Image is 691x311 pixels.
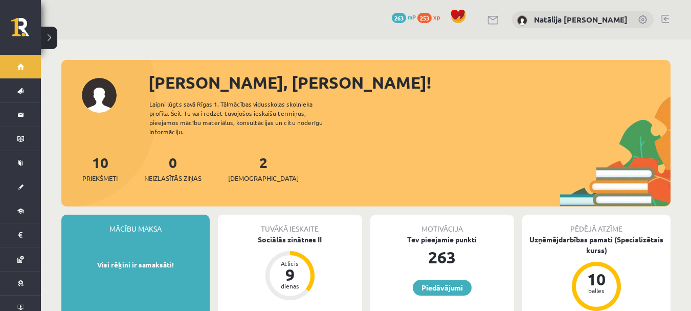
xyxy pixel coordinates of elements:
div: 10 [581,271,612,287]
span: xp [433,13,440,21]
a: Rīgas 1. Tālmācības vidusskola [11,18,41,44]
div: [PERSON_NAME], [PERSON_NAME]! [148,70,671,95]
span: [DEMOGRAPHIC_DATA] [228,173,299,183]
div: 9 [275,266,305,283]
a: Sociālās zinātnes II Atlicis 9 dienas [218,234,362,302]
div: Tev pieejamie punkti [370,234,515,245]
div: Laipni lūgts savā Rīgas 1. Tālmācības vidusskolas skolnieka profilā. Šeit Tu vari redzēt tuvojošo... [149,99,341,136]
a: 10Priekšmeti [82,153,118,183]
div: Atlicis [275,260,305,266]
img: Natālija Kate Dinsberga [517,15,527,26]
div: Sociālās zinātnes II [218,234,362,245]
a: 253 xp [417,13,445,21]
div: balles [581,287,612,294]
div: dienas [275,283,305,289]
div: Uzņēmējdarbības pamati (Specializētais kurss) [522,234,671,256]
a: 263 mP [392,13,416,21]
p: Visi rēķini ir samaksāti! [66,260,205,270]
span: 263 [392,13,406,23]
a: 0Neizlasītās ziņas [144,153,202,183]
div: Tuvākā ieskaite [218,215,362,234]
span: 253 [417,13,432,23]
div: Mācību maksa [61,215,210,234]
span: Priekšmeti [82,173,118,183]
a: 2[DEMOGRAPHIC_DATA] [228,153,299,183]
div: Motivācija [370,215,515,234]
a: Piedāvājumi [413,280,472,296]
span: mP [408,13,416,21]
span: Neizlasītās ziņas [144,173,202,183]
div: 263 [370,245,515,269]
div: Pēdējā atzīme [522,215,671,234]
a: Natālija [PERSON_NAME] [534,14,628,25]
